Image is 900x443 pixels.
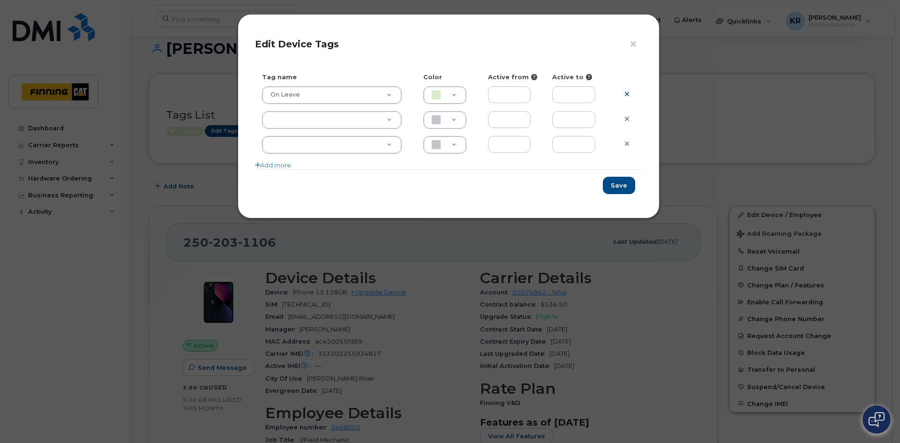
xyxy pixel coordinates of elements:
img: Open chat [869,412,885,427]
div: Tag name [255,73,416,82]
div: Active to [545,73,610,82]
h4: Edit Device Tags [255,38,642,50]
span: On Leave [265,90,300,99]
div: Active from [481,73,546,82]
i: Fill in to restrict tag activity to this date [586,74,592,80]
button: × [629,38,642,52]
div: Color [416,73,481,82]
button: Save [603,177,635,194]
a: Add more [255,161,291,169]
i: Fill in to restrict tag activity to this date [531,74,537,80]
